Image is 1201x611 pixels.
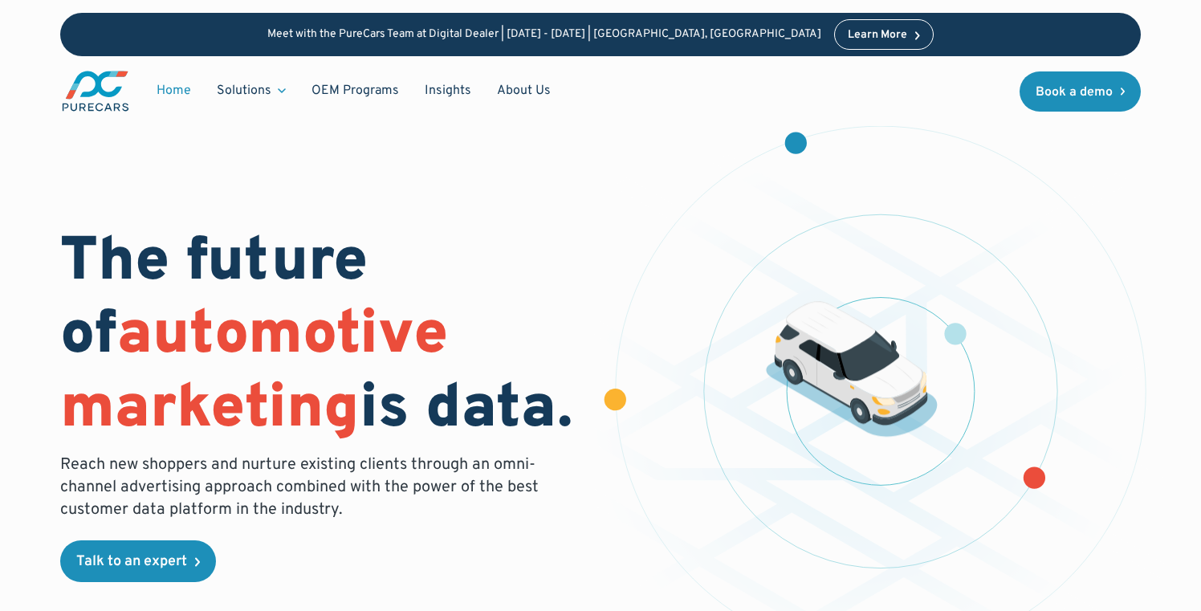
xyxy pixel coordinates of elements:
img: purecars logo [60,69,131,113]
img: illustration of a vehicle [766,302,938,438]
div: Learn More [848,30,907,41]
span: automotive marketing [60,298,448,448]
a: Home [144,75,204,106]
p: Meet with the PureCars Team at Digital Dealer | [DATE] - [DATE] | [GEOGRAPHIC_DATA], [GEOGRAPHIC_... [267,28,821,42]
div: Solutions [217,82,271,100]
p: Reach new shoppers and nurture existing clients through an omni-channel advertising approach comb... [60,454,548,521]
a: About Us [484,75,564,106]
h1: The future of is data. [60,227,581,447]
div: Talk to an expert [76,555,187,569]
div: Book a demo [1036,86,1113,99]
a: Talk to an expert [60,540,216,582]
a: main [60,69,131,113]
div: Solutions [204,75,299,106]
a: Insights [412,75,484,106]
a: Book a demo [1020,71,1142,112]
a: Learn More [834,19,934,50]
a: OEM Programs [299,75,412,106]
